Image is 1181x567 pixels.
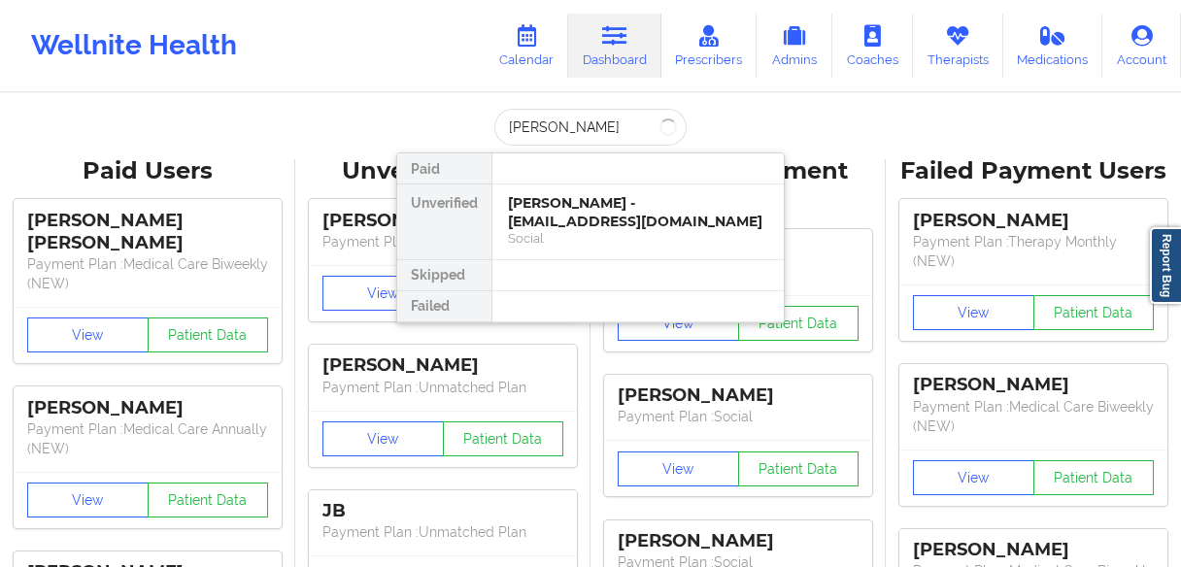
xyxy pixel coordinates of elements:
[397,184,491,260] div: Unverified
[913,295,1034,330] button: View
[322,276,444,311] button: View
[913,460,1034,495] button: View
[757,14,832,78] a: Admins
[27,210,268,254] div: [PERSON_NAME] [PERSON_NAME]
[397,153,491,184] div: Paid
[397,260,491,291] div: Skipped
[27,483,149,517] button: View
[397,291,491,322] div: Failed
[508,230,768,247] div: Social
[309,156,577,186] div: Unverified Users
[913,14,1003,78] a: Therapists
[14,156,282,186] div: Paid Users
[148,483,269,517] button: Patient Data
[443,421,564,456] button: Patient Data
[832,14,913,78] a: Coaches
[913,397,1154,436] p: Payment Plan : Medical Care Biweekly (NEW)
[322,378,563,397] p: Payment Plan : Unmatched Plan
[618,306,739,341] button: View
[899,156,1167,186] div: Failed Payment Users
[1102,14,1181,78] a: Account
[661,14,758,78] a: Prescribers
[322,210,563,232] div: [PERSON_NAME]
[1003,14,1103,78] a: Medications
[913,374,1154,396] div: [PERSON_NAME]
[148,317,269,352] button: Patient Data
[913,232,1154,271] p: Payment Plan : Therapy Monthly (NEW)
[508,194,768,230] div: [PERSON_NAME] - [EMAIL_ADDRESS][DOMAIN_NAME]
[1033,295,1155,330] button: Patient Data
[618,407,859,426] p: Payment Plan : Social
[27,254,268,293] p: Payment Plan : Medical Care Biweekly (NEW)
[913,210,1154,232] div: [PERSON_NAME]
[27,317,149,352] button: View
[738,306,860,341] button: Patient Data
[322,421,444,456] button: View
[618,451,739,486] button: View
[913,539,1154,561] div: [PERSON_NAME]
[568,14,661,78] a: Dashboard
[27,419,268,458] p: Payment Plan : Medical Care Annually (NEW)
[618,384,859,407] div: [PERSON_NAME]
[618,530,859,552] div: [PERSON_NAME]
[27,397,268,419] div: [PERSON_NAME]
[738,451,860,486] button: Patient Data
[322,500,563,522] div: JB
[322,522,563,542] p: Payment Plan : Unmatched Plan
[1150,227,1181,304] a: Report Bug
[322,232,563,251] p: Payment Plan : Unmatched Plan
[1033,460,1155,495] button: Patient Data
[485,14,568,78] a: Calendar
[322,354,563,377] div: [PERSON_NAME]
